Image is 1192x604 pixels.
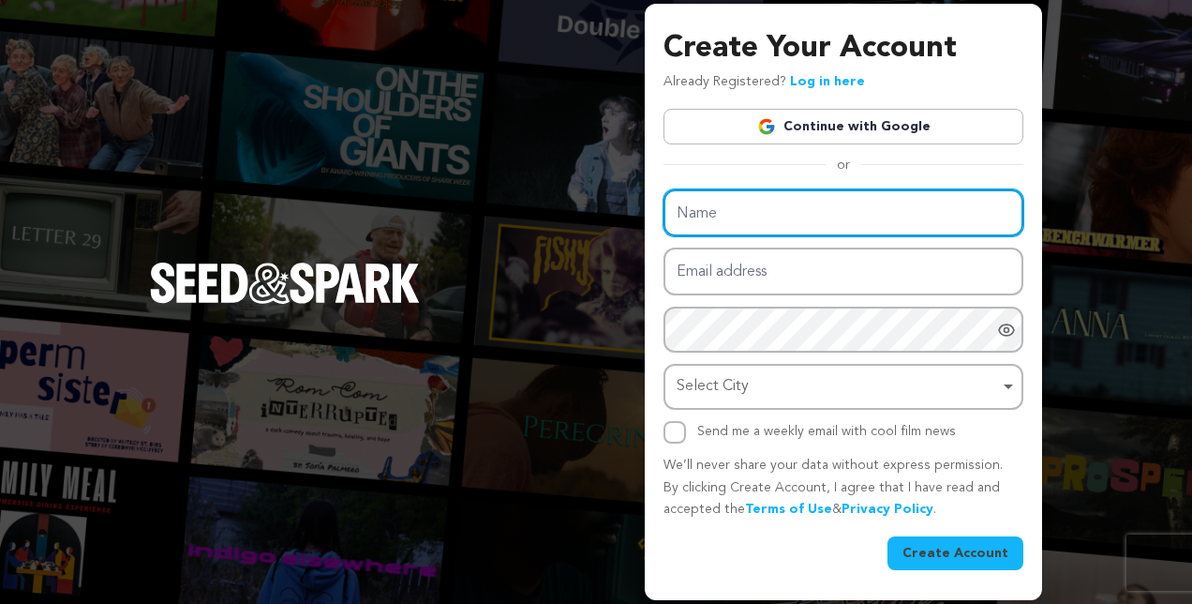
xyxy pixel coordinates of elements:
input: Name [663,189,1023,237]
a: Log in here [790,75,865,88]
input: Email address [663,248,1023,295]
a: Show password as plain text. Warning: this will display your password on the screen. [997,321,1016,340]
a: Privacy Policy [842,503,933,516]
div: Select City [677,373,999,400]
img: Seed&Spark Logo [150,263,420,304]
p: We’ll never share your data without express permission. By clicking Create Account, I agree that ... [663,455,1023,521]
a: Terms of Use [745,503,832,516]
a: Continue with Google [663,109,1023,144]
button: Create Account [887,536,1023,570]
p: Already Registered? [663,71,865,94]
span: or [826,156,861,174]
label: Send me a weekly email with cool film news [697,425,956,438]
img: Google logo [757,117,776,136]
a: Seed&Spark Homepage [150,263,420,341]
h3: Create Your Account [663,26,1023,71]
